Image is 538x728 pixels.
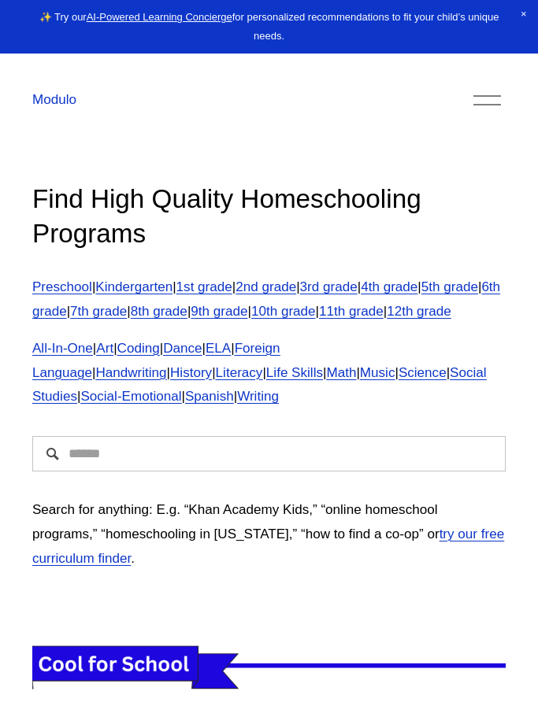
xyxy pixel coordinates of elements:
a: 10th grade [251,304,316,319]
a: Modulo [32,92,76,107]
a: ELA [206,341,231,356]
a: All-In-One [32,341,93,356]
a: Science [399,365,447,380]
p: | | | | | | | | | | | | | [32,275,506,324]
a: 9th grade [191,304,247,319]
a: Music [360,365,395,380]
a: Dance [163,341,202,356]
a: 7th grade [70,304,127,319]
a: 11th grade [319,304,384,319]
a: Social Studies [32,365,487,405]
input: Search [32,436,506,471]
a: Social-Emotional [80,389,181,404]
a: Spanish [185,389,234,404]
a: Math [326,365,356,380]
a: try our free curriculum finder [32,527,504,566]
a: 3rd grade [300,279,358,294]
a: History [170,365,212,380]
p: Search for anything: E.g. “Khan Academy Kids,” “online homeschool programs,” “homeschooling in [U... [32,498,506,571]
a: Coding [117,341,160,356]
h2: Find High Quality Homeschooling Programs [32,182,506,250]
a: 5th grade [421,279,478,294]
a: Handwriting [95,365,166,380]
a: 2nd grade [236,279,296,294]
a: Kindergarten [95,279,173,294]
a: 1st grade [176,279,232,294]
a: Art [96,341,113,356]
a: Writing [237,389,279,404]
a: Life Skills [266,365,323,380]
a: Foreign Language [32,341,280,380]
a: 12th grade [387,304,451,319]
a: AI-Powered Learning Concierge [87,11,232,23]
a: 8th grade [131,304,187,319]
a: Literacy [216,365,263,380]
p: | | | | | | | | | | | | | | | | [32,337,506,409]
a: Preschool [32,279,92,294]
a: 4th grade [361,279,417,294]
